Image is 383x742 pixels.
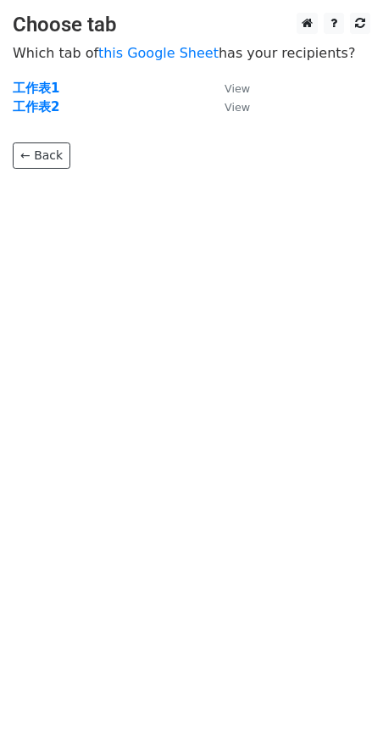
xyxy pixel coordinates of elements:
[13,142,70,169] a: ← Back
[13,13,370,37] h3: Choose tab
[208,81,250,96] a: View
[13,44,370,62] p: Which tab of has your recipients?
[208,99,250,114] a: View
[13,81,59,96] a: 工作表1
[98,45,219,61] a: this Google Sheet
[225,82,250,95] small: View
[225,101,250,114] small: View
[13,99,59,114] a: 工作表2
